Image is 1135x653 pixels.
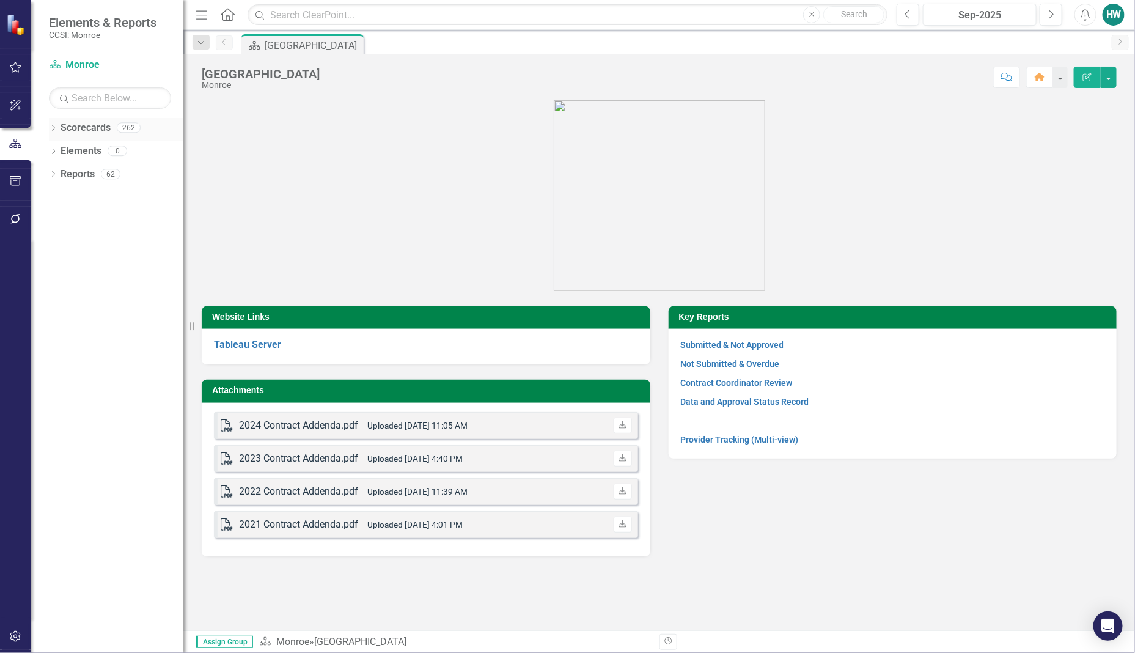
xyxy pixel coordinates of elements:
[239,485,358,499] div: 2022 Contract Addenda.pdf
[681,340,784,350] a: Submitted & Not Approved
[367,487,468,496] small: Uploaded [DATE] 11:39 AM
[49,58,171,72] a: Monroe
[108,146,127,157] div: 0
[61,144,101,158] a: Elements
[367,454,463,463] small: Uploaded [DATE] 4:40 PM
[61,121,111,135] a: Scorecards
[681,378,793,388] a: Contract Coordinator Review
[196,636,253,648] span: Assign Group
[6,14,28,35] img: ClearPoint Strategy
[367,520,463,529] small: Uploaded [DATE] 4:01 PM
[367,421,468,430] small: Uploaded [DATE] 11:05 AM
[239,518,358,532] div: 2021 Contract Addenda.pdf
[239,452,358,466] div: 2023 Contract Addenda.pdf
[1103,4,1125,26] button: HW
[202,81,320,90] div: Monroe
[823,6,884,23] button: Search
[927,8,1032,23] div: Sep-2025
[202,67,320,81] div: [GEOGRAPHIC_DATA]
[49,87,171,109] input: Search Below...
[239,419,358,433] div: 2024 Contract Addenda.pdf
[679,312,1111,322] h3: Key Reports
[259,635,650,649] div: »
[314,636,406,647] div: [GEOGRAPHIC_DATA]
[923,4,1037,26] button: Sep-2025
[212,312,644,322] h3: Website Links
[49,30,156,40] small: CCSI: Monroe
[681,397,809,407] a: Data and Approval Status Record
[212,386,644,395] h3: Attachments
[276,636,309,647] a: Monroe
[841,9,867,19] span: Search
[681,359,780,369] a: Not Submitted & Overdue
[214,339,281,350] a: Tableau Server
[554,100,765,291] img: OMH%20Logo_Green%202024%20Stacked.png
[681,435,799,445] a: Provider Tracking (Multi-view)
[49,15,156,30] span: Elements & Reports
[101,169,120,179] div: 62
[248,4,887,26] input: Search ClearPoint...
[61,168,95,182] a: Reports
[265,38,361,53] div: [GEOGRAPHIC_DATA]
[117,123,141,133] div: 262
[1093,611,1123,641] div: Open Intercom Messenger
